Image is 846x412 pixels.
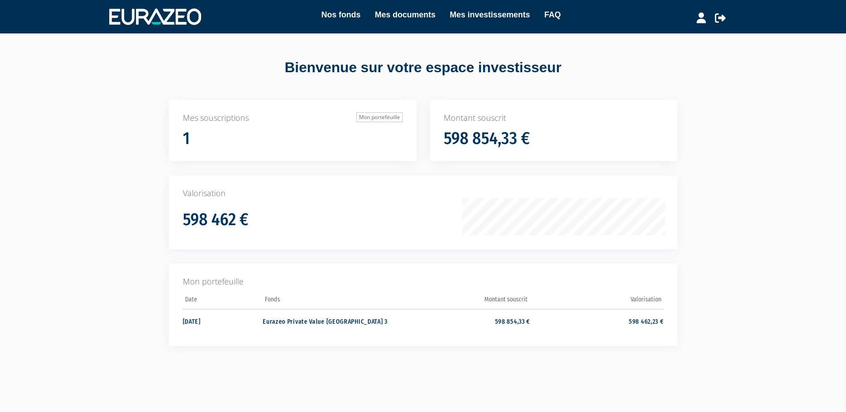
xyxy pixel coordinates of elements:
a: Nos fonds [321,8,360,21]
h1: 1 [183,129,190,148]
td: [DATE] [183,309,263,333]
p: Valorisation [183,188,664,199]
h1: 598 462 € [183,210,248,229]
th: Fonds [263,293,396,309]
a: FAQ [545,8,561,21]
img: 1732889491-logotype_eurazeo_blanc_rvb.png [109,8,201,25]
a: Mon portefeuille [356,112,403,122]
td: 598 462,23 € [530,309,663,333]
th: Valorisation [530,293,663,309]
h1: 598 854,33 € [444,129,530,148]
div: Bienvenue sur votre espace investisseur [149,58,697,78]
a: Mes documents [375,8,435,21]
th: Date [183,293,263,309]
p: Montant souscrit [444,112,664,124]
td: Eurazeo Private Value [GEOGRAPHIC_DATA] 3 [263,309,396,333]
td: 598 854,33 € [396,309,530,333]
p: Mon portefeuille [183,276,664,288]
th: Montant souscrit [396,293,530,309]
p: Mes souscriptions [183,112,403,124]
a: Mes investissements [450,8,530,21]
